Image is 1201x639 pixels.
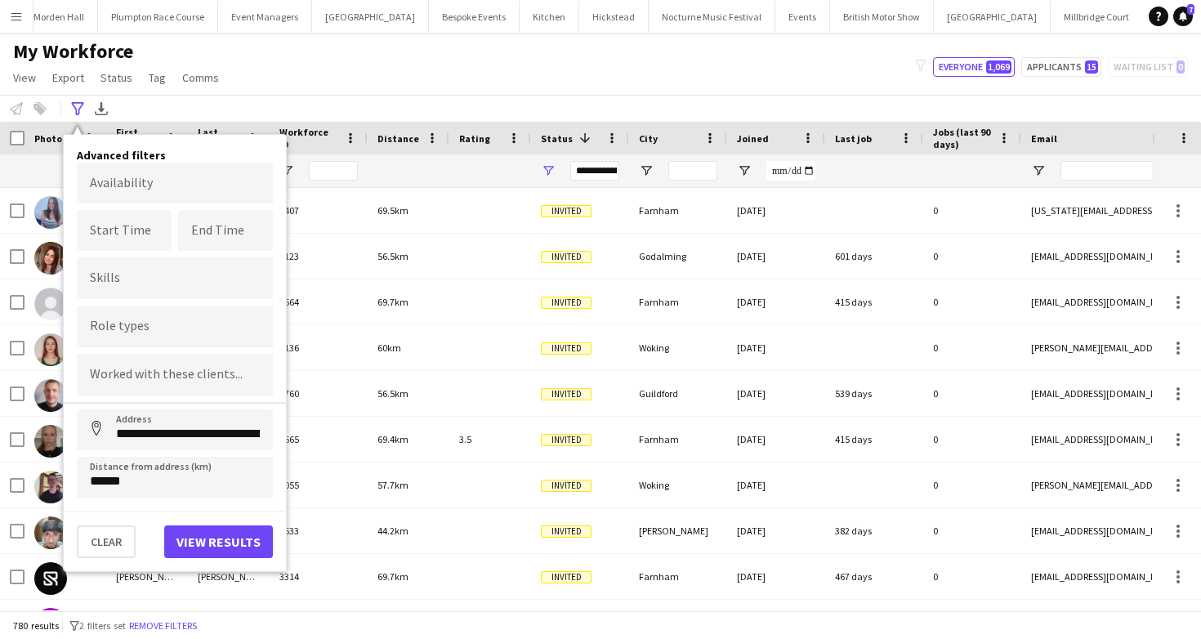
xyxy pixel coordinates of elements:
[279,163,294,178] button: Open Filter Menu
[34,288,67,320] img: Isabella Scott
[649,1,775,33] button: Nocturne Music Festival
[34,516,67,549] img: Ramesh K c
[629,188,727,233] div: Farnham
[270,554,368,599] div: 3314
[923,462,1021,507] div: 0
[77,148,273,163] h4: Advanced filters
[77,525,136,558] button: Clear
[270,279,368,324] div: 3564
[34,379,67,412] img: Josh Goldingay
[629,554,727,599] div: Farnham
[34,196,67,229] img: Georgia Eade
[629,325,727,370] div: Woking
[46,67,91,88] a: Export
[377,296,409,308] span: 69.7km
[377,132,419,145] span: Distance
[541,163,556,178] button: Open Filter Menu
[218,1,312,33] button: Event Managers
[923,417,1021,462] div: 0
[541,251,592,263] span: Invited
[270,371,368,416] div: 2760
[270,508,368,553] div: 3533
[727,508,825,553] div: [DATE]
[766,161,815,181] input: Joined Filter Input
[986,60,1011,74] span: 1,069
[13,39,133,64] span: My Workforce
[149,70,166,85] span: Tag
[176,67,225,88] a: Comms
[270,417,368,462] div: 3565
[727,554,825,599] div: [DATE]
[116,126,158,150] span: First Name
[629,462,727,507] div: Woking
[737,163,752,178] button: Open Filter Menu
[100,70,132,85] span: Status
[1173,7,1193,26] a: 7
[20,1,98,33] button: Morden Hall
[270,462,368,507] div: 4055
[629,234,727,279] div: Godalming
[198,126,240,150] span: Last Name
[92,99,111,118] app-action-btn: Export XLSX
[737,132,769,145] span: Joined
[825,508,923,553] div: 382 days
[727,462,825,507] div: [DATE]
[923,508,1021,553] div: 0
[429,1,520,33] button: Bespoke Events
[727,188,825,233] div: [DATE]
[52,70,84,85] span: Export
[377,387,409,400] span: 56.5km
[933,126,992,150] span: Jobs (last 90 days)
[34,562,67,595] img: Ruslan Samodurov
[142,67,172,88] a: Tag
[629,279,727,324] div: Farnham
[377,342,401,354] span: 60km
[377,525,409,537] span: 44.2km
[541,571,592,583] span: Invited
[1031,132,1057,145] span: Email
[34,132,62,145] span: Photo
[312,1,429,33] button: [GEOGRAPHIC_DATA]
[541,525,592,538] span: Invited
[68,99,87,118] app-action-btn: Advanced filters
[270,325,368,370] div: 1136
[270,234,368,279] div: 2123
[90,270,260,285] input: Type to search skills...
[727,371,825,416] div: [DATE]
[923,325,1021,370] div: 0
[34,242,67,275] img: Helen Mahony
[629,371,727,416] div: Guildford
[377,479,409,491] span: 57.7km
[1187,4,1194,15] span: 7
[825,417,923,462] div: 415 days
[825,554,923,599] div: 467 days
[923,554,1021,599] div: 0
[377,204,409,217] span: 69.5km
[90,319,260,334] input: Type to search role types...
[933,57,1015,77] button: Everyone1,069
[727,417,825,462] div: [DATE]
[1021,57,1101,77] button: Applicants15
[923,188,1021,233] div: 0
[825,279,923,324] div: 415 days
[13,70,36,85] span: View
[541,434,592,446] span: Invited
[94,67,139,88] a: Status
[727,234,825,279] div: [DATE]
[934,1,1051,33] button: [GEOGRAPHIC_DATA]
[188,554,270,599] div: [PERSON_NAME]
[126,617,200,635] button: Remove filters
[520,1,579,33] button: Kitchen
[629,508,727,553] div: [PERSON_NAME]
[923,279,1021,324] div: 0
[541,388,592,400] span: Invited
[541,297,592,309] span: Invited
[579,1,649,33] button: Hickstead
[449,417,531,462] div: 3.5
[309,161,358,181] input: Workforce ID Filter Input
[923,371,1021,416] div: 0
[923,234,1021,279] div: 0
[830,1,934,33] button: British Motor Show
[7,67,42,88] a: View
[377,433,409,445] span: 69.4km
